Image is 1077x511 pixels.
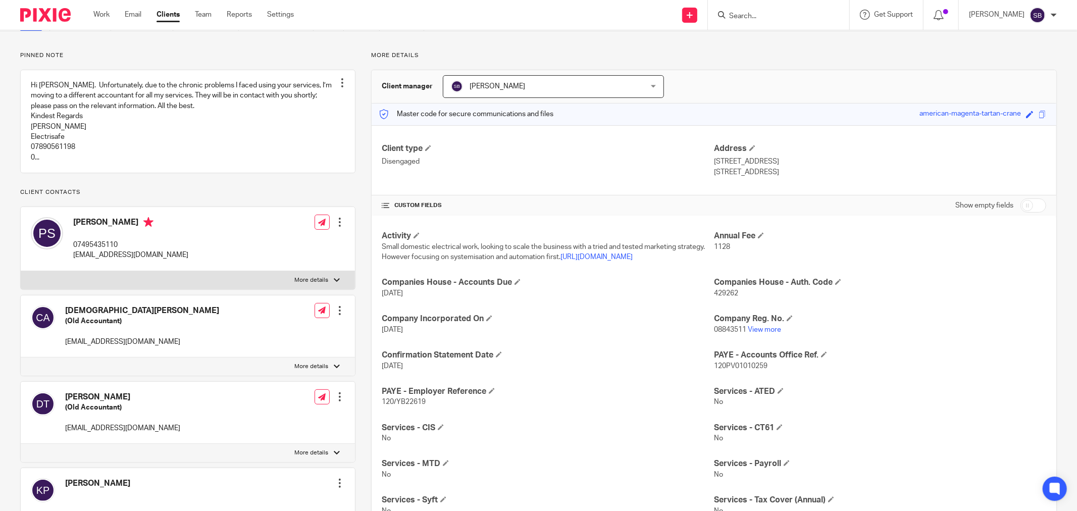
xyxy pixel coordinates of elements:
h4: [PERSON_NAME] [65,478,130,489]
span: 429262 [714,290,738,297]
span: [DATE] [382,290,403,297]
p: [EMAIL_ADDRESS][DOMAIN_NAME] [65,423,180,433]
input: Search [728,12,819,21]
h4: [DEMOGRAPHIC_DATA][PERSON_NAME] [65,305,219,316]
span: No [714,398,723,405]
span: [PERSON_NAME] [470,83,525,90]
span: 120/YB22619 [382,398,426,405]
h4: Companies House - Auth. Code [714,277,1046,288]
p: More details [295,449,329,457]
p: [EMAIL_ADDRESS][DOMAIN_NAME] [73,250,188,260]
h4: Annual Fee [714,231,1046,241]
h4: Company Incorporated On [382,314,714,324]
img: svg%3E [451,80,463,92]
h4: [PERSON_NAME] [73,217,188,230]
h4: Companies House - Accounts Due [382,277,714,288]
a: Settings [267,10,294,20]
img: svg%3E [31,478,55,502]
p: [STREET_ADDRESS] [714,157,1046,167]
h4: Services - Payroll [714,458,1046,469]
p: [PERSON_NAME] [969,10,1024,20]
p: Pinned note [20,52,355,60]
a: Team [195,10,212,20]
a: [URL][DOMAIN_NAME] [560,253,633,261]
span: Small domestic electrical work, looking to scale the business with a tried and tested marketing s... [382,243,705,261]
p: Disengaged [382,157,714,167]
h4: Services - CIS [382,423,714,433]
h4: Client type [382,143,714,154]
i: Primary [143,217,153,227]
p: [STREET_ADDRESS] [714,167,1046,177]
h3: Client manager [382,81,433,91]
a: Reports [227,10,252,20]
h4: Confirmation Statement Date [382,350,714,361]
h4: PAYE - Accounts Office Ref. [714,350,1046,361]
p: [EMAIL_ADDRESS][DOMAIN_NAME] [65,337,219,347]
h4: Company Reg. No. [714,314,1046,324]
h4: Address [714,143,1046,154]
p: 07495435110 [73,240,188,250]
span: 1128 [714,243,730,250]
h4: [PERSON_NAME] [65,392,180,402]
label: Show empty fields [955,200,1013,211]
img: svg%3E [31,305,55,330]
span: No [382,435,391,442]
p: More details [371,52,1057,60]
span: 08843511 [714,326,746,333]
span: [DATE] [382,326,403,333]
a: Work [93,10,110,20]
p: Master code for secure communications and files [379,109,553,119]
span: 120PV01010259 [714,363,767,370]
h4: Services - Syft [382,495,714,505]
a: Clients [157,10,180,20]
h4: Services - CT61 [714,423,1046,433]
img: svg%3E [31,217,63,249]
h4: CUSTOM FIELDS [382,201,714,210]
h5: (Old Accountant) [65,402,180,413]
span: No [382,471,391,478]
a: View more [748,326,781,333]
span: Get Support [874,11,913,18]
span: [DATE] [382,363,403,370]
a: Email [125,10,141,20]
h4: Activity [382,231,714,241]
h4: PAYE - Employer Reference [382,386,714,397]
div: american-magenta-tartan-crane [919,109,1021,120]
h4: Services - MTD [382,458,714,469]
p: More details [295,363,329,371]
p: More details [295,276,329,284]
span: No [714,435,723,442]
p: Client contacts [20,188,355,196]
img: svg%3E [1030,7,1046,23]
h4: Services - Tax Cover (Annual) [714,495,1046,505]
h5: (Old Accountant) [65,316,219,326]
h4: Services - ATED [714,386,1046,397]
img: Pixie [20,8,71,22]
img: svg%3E [31,392,55,416]
span: No [714,471,723,478]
